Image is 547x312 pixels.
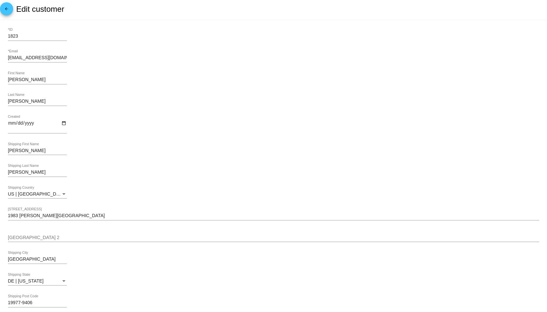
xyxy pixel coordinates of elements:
[3,7,10,14] mat-icon: arrow_back
[16,5,64,14] h2: Edit customer
[8,77,67,82] input: First Name
[8,278,44,284] span: DE | [US_STATE]
[8,213,539,218] input: Shipping Street 1
[8,55,67,61] input: *Email
[8,120,67,131] input: Created
[8,279,67,284] mat-select: Shipping State
[8,257,67,262] input: Shipping City
[8,192,67,197] mat-select: Shipping Country
[8,235,539,240] input: Shipping Street 2
[8,170,67,175] input: Shipping Last Name
[8,99,67,104] input: Last Name
[8,191,66,197] span: US | [GEOGRAPHIC_DATA]
[8,300,67,305] input: Shipping Post Code
[8,148,67,153] input: Shipping First Name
